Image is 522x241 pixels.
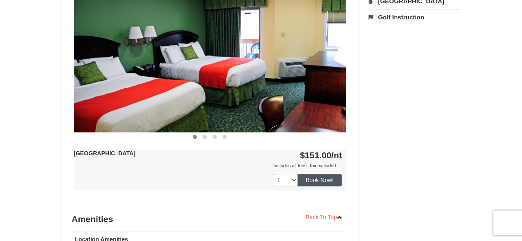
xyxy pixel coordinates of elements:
span: /nt [331,150,342,160]
button: Book Now! [298,174,342,186]
strong: [GEOGRAPHIC_DATA] [74,150,136,157]
a: Back To Top [300,211,348,223]
h3: Amenities [72,211,348,227]
strong: $151.00 [300,150,342,160]
div: Includes all fees. Tax excluded. [74,161,342,170]
a: Golf Instruction [368,9,461,25]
